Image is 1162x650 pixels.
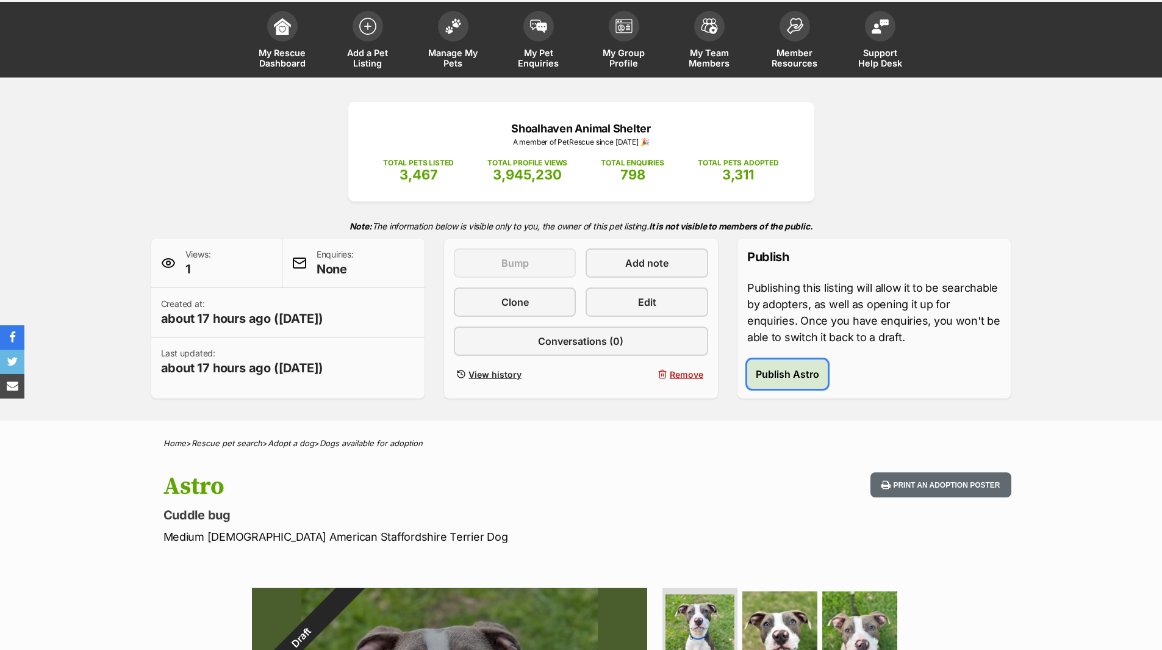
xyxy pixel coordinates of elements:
span: 3,945,230 [493,167,562,182]
a: My Group Profile [581,5,667,78]
a: Clone [454,287,576,317]
span: My Team Members [682,48,737,68]
a: Add note [586,248,708,278]
img: group-profile-icon-3fa3cf56718a62981997c0bc7e787c4b2cf8bcc04b72c1350f741eb67cf2f40e.svg [615,19,633,34]
span: Add note [625,256,669,270]
p: Medium [DEMOGRAPHIC_DATA] American Staffordshire Terrier Dog [163,529,680,545]
p: Last updated: [161,347,324,377]
span: Add a Pet Listing [340,48,395,68]
span: My Pet Enquiries [511,48,566,68]
a: My Team Members [667,5,752,78]
p: A member of PetRescue since [DATE] 🎉 [367,137,796,148]
p: Enquiries: [317,248,354,278]
a: My Rescue Dashboard [240,5,325,78]
img: dashboard-icon-eb2f2d2d3e046f16d808141f083e7271f6b2e854fb5c12c21221c1fb7104beca.svg [274,18,291,35]
span: 3,311 [722,167,754,182]
span: My Rescue Dashboard [255,48,310,68]
p: TOTAL PETS LISTED [383,157,454,168]
p: Shoalhaven Animal Shelter [367,120,796,137]
p: The information below is visible only to you, the owner of this pet listing. [151,214,1011,239]
span: Edit [638,295,656,309]
img: team-members-icon-5396bd8760b3fe7c0b43da4ab00e1e3bb1a5d9ba89233759b79545d2d3fc5d0d.svg [701,18,718,34]
span: None [317,261,354,278]
p: TOTAL PETS ADOPTED [698,157,779,168]
div: > > > [133,439,1030,448]
a: Edit [586,287,708,317]
p: Views: [185,248,211,278]
button: Bump [454,248,576,278]
span: View history [468,368,522,381]
p: Created at: [161,298,324,327]
span: 798 [620,167,645,182]
p: TOTAL ENQUIRIES [601,157,664,168]
a: Member Resources [752,5,837,78]
span: Clone [501,295,529,309]
span: Member Resources [767,48,822,68]
img: member-resources-icon-8e73f808a243e03378d46382f2149f9095a855e16c252ad45f914b54edf8863c.svg [786,18,803,34]
button: Publish Astro [747,359,828,389]
span: 3,467 [400,167,438,182]
a: Adopt a dog [268,438,314,448]
img: manage-my-pets-icon-02211641906a0b7f246fdf0571729dbe1e7629f14944591b6c1af311fb30b64b.svg [445,18,462,34]
a: Add a Pet Listing [325,5,411,78]
p: TOTAL PROFILE VIEWS [487,157,567,168]
a: Support Help Desk [837,5,923,78]
span: about 17 hours ago ([DATE]) [161,310,324,327]
button: Print an adoption poster [870,472,1011,497]
span: about 17 hours ago ([DATE]) [161,359,324,377]
h1: Astro [163,472,680,500]
a: Dogs available for adoption [320,438,423,448]
a: Conversations (0) [454,327,708,356]
img: help-desk-icon-fdf02630f3aa405de69fd3d07c3f3aa587a6932b1a1747fa1d2bba05be0121f9.svg [872,19,889,34]
button: Remove [586,366,708,383]
a: Rescue pet search [192,438,262,448]
a: Manage My Pets [411,5,496,78]
p: Cuddle bug [163,507,680,524]
strong: Note: [350,221,372,231]
a: View history [454,366,576,383]
span: Support Help Desk [853,48,908,68]
a: My Pet Enquiries [496,5,581,78]
span: Conversations (0) [538,334,623,348]
span: My Group Profile [597,48,651,68]
span: Bump [501,256,529,270]
a: Home [163,438,186,448]
span: Manage My Pets [426,48,481,68]
img: add-pet-listing-icon-0afa8454b4691262ce3f59096e99ab1cd57d4a30225e0717b998d2c9b9846f56.svg [359,18,376,35]
p: Publish [747,248,1002,265]
span: Remove [670,368,703,381]
p: Publishing this listing will allow it to be searchable by adopters, as well as opening it up for ... [747,280,1002,345]
strong: It is not visible to members of the public. [649,221,813,231]
span: 1 [185,261,211,278]
span: Publish Astro [756,367,819,381]
img: pet-enquiries-icon-7e3ad2cf08bfb03b45e93fb7055b45f3efa6380592205ae92323e6603595dc1f.svg [530,20,547,33]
